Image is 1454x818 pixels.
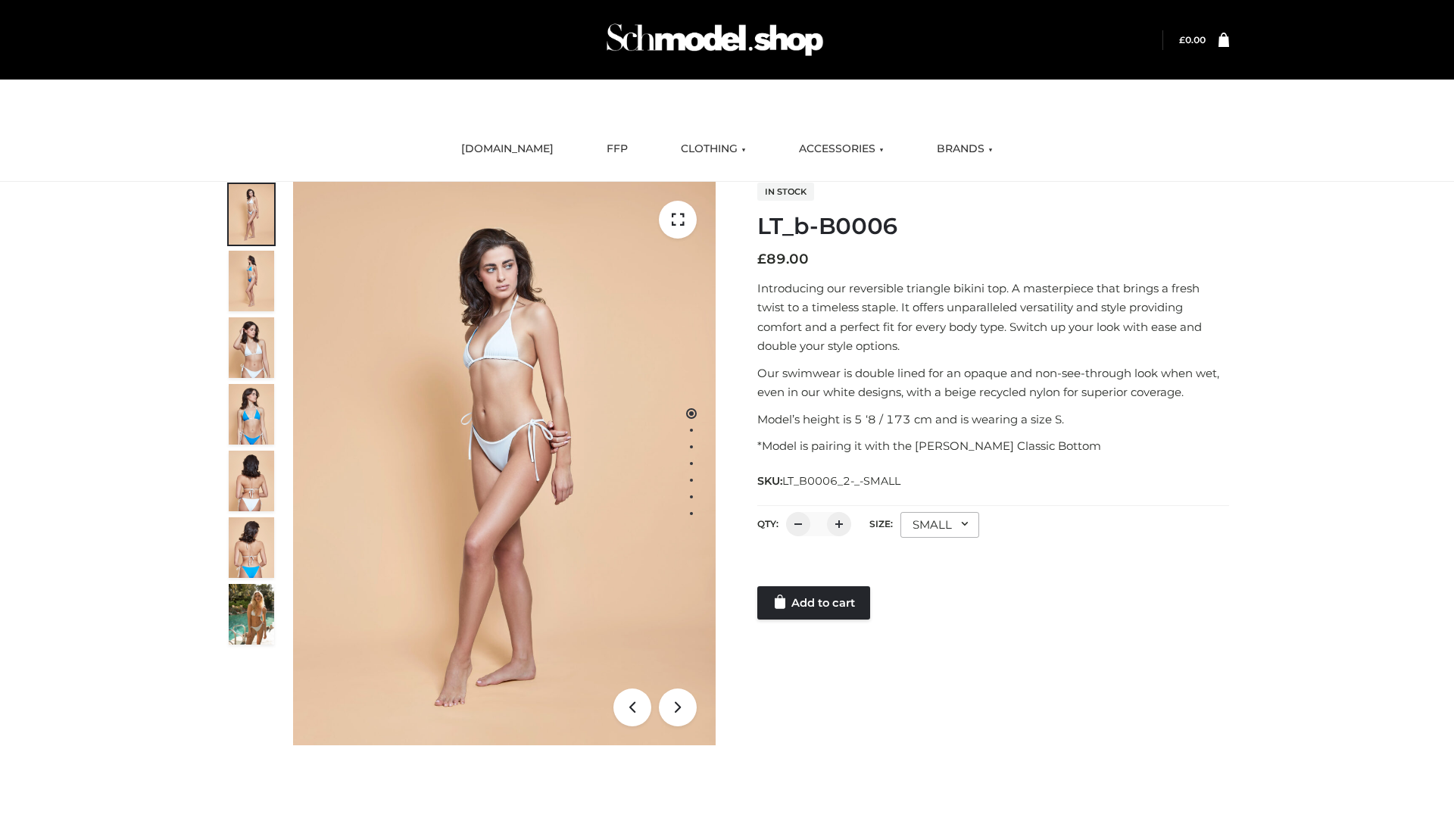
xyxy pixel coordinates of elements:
[293,182,716,745] img: ArielClassicBikiniTop_CloudNine_AzureSky_OW114ECO_1
[757,183,814,201] span: In stock
[229,184,274,245] img: ArielClassicBikiniTop_CloudNine_AzureSky_OW114ECO_1-scaled.jpg
[757,251,766,267] span: £
[229,317,274,378] img: ArielClassicBikiniTop_CloudNine_AzureSky_OW114ECO_3-scaled.jpg
[869,518,893,529] label: Size:
[229,384,274,445] img: ArielClassicBikiniTop_CloudNine_AzureSky_OW114ECO_4-scaled.jpg
[925,133,1004,166] a: BRANDS
[782,474,900,488] span: LT_B0006_2-_-SMALL
[229,451,274,511] img: ArielClassicBikiniTop_CloudNine_AzureSky_OW114ECO_7-scaled.jpg
[788,133,895,166] a: ACCESSORIES
[757,518,778,529] label: QTY:
[757,436,1229,456] p: *Model is pairing it with the [PERSON_NAME] Classic Bottom
[900,512,979,538] div: SMALL
[229,251,274,311] img: ArielClassicBikiniTop_CloudNine_AzureSky_OW114ECO_2-scaled.jpg
[229,517,274,578] img: ArielClassicBikiniTop_CloudNine_AzureSky_OW114ECO_8-scaled.jpg
[757,364,1229,402] p: Our swimwear is double lined for an opaque and non-see-through look when wet, even in our white d...
[601,10,828,70] img: Schmodel Admin 964
[757,410,1229,429] p: Model’s height is 5 ‘8 / 173 cm and is wearing a size S.
[1179,34,1206,45] a: £0.00
[450,133,565,166] a: [DOMAIN_NAME]
[757,472,902,490] span: SKU:
[757,213,1229,240] h1: LT_b-B0006
[1179,34,1185,45] span: £
[757,251,809,267] bdi: 89.00
[1179,34,1206,45] bdi: 0.00
[757,586,870,620] a: Add to cart
[669,133,757,166] a: CLOTHING
[757,279,1229,356] p: Introducing our reversible triangle bikini top. A masterpiece that brings a fresh twist to a time...
[229,584,274,645] img: Arieltop_CloudNine_AzureSky2.jpg
[595,133,639,166] a: FFP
